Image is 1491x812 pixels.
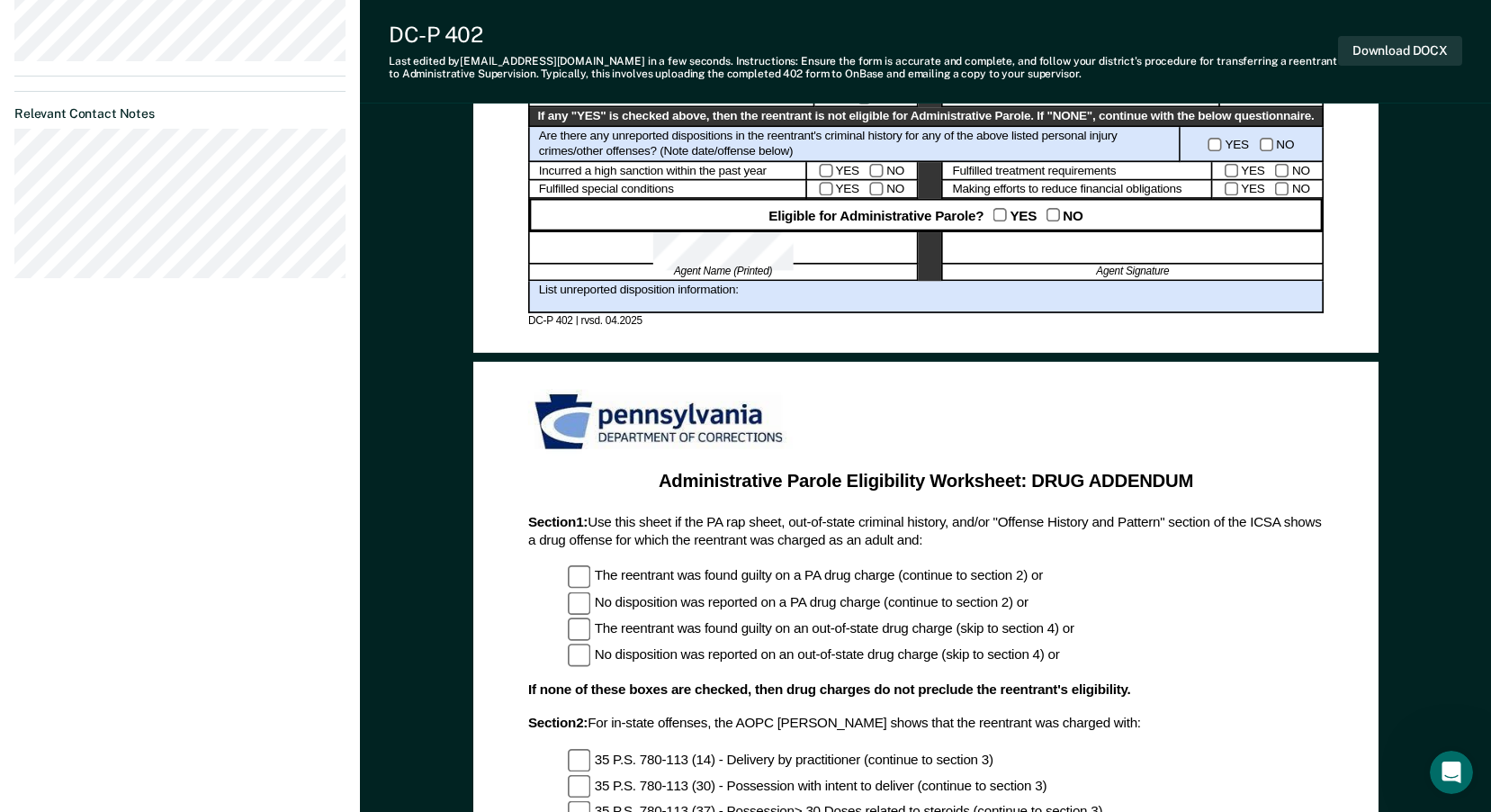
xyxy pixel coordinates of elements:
[806,161,918,180] div: YES NO
[568,617,1324,640] div: The reentrant was found guilty on an out-of-state drug charge (skip to section 4) or
[528,126,1181,161] div: Are there any unreported dispositions in the reentrant's criminal history for any of the above li...
[528,389,795,456] img: PDOC Logo
[528,161,806,180] div: Incurred a high sanction within the past year
[1212,180,1324,199] div: YES NO
[528,716,588,731] b: Section 2 :
[541,469,1311,492] div: Administrative Parole Eligibility Worksheet: DRUG ADDENDUM
[528,681,1324,699] div: If none of these boxes are checked, then drug charges do not preclude the reentrant's eligibility.
[528,514,1324,550] div: Use this sheet if the PA rap sheet, out-of-state criminal history, and/or "Offense History and Pa...
[568,775,1324,798] div: 35 P.S. 780-113 (30) - Possession with intent to deliver (continue to section 3)
[941,161,1212,180] div: Fulfilled treatment requirements
[941,180,1212,199] div: Making efforts to reduce financial obligations
[1338,36,1462,66] button: Download DOCX
[528,313,1324,327] div: DC-P 402 | rvsd. 04.2025
[806,180,918,199] div: YES NO
[648,55,731,68] span: in a few seconds
[528,281,1324,313] div: List unreported disposition information:
[528,514,588,529] b: Section 1 :
[941,265,1323,281] div: Agent Signature
[528,107,1324,126] div: If any "YES" is checked above, then the reentrant is not eligible for Administrative Parole. If "...
[14,106,346,122] dt: Relevant Contact Notes
[389,22,1338,48] div: DC-P 402
[568,748,1324,771] div: 35 P.S. 780-113 (14) - Delivery by practitioner (continue to section 3)
[539,90,759,106] label: Named in a PFA Order (or history of PFAs)
[568,644,1324,667] div: No disposition was reported on an out-of-state drug charge (skip to section 4) or
[568,564,1324,588] div: The reentrant was found guilty on a PA drug charge (continue to section 2) or
[528,180,806,199] div: Fulfilled special conditions
[952,72,1209,104] label: Maximum Supervision Level within the past 12 months
[528,716,1324,734] div: For in-state offenses, the AOPC [PERSON_NAME] shows that the reentrant was charged with:
[1430,751,1473,794] iframe: Intercom live chat
[1212,161,1324,180] div: YES NO
[528,265,918,281] div: Agent Name (Printed)
[1181,126,1324,161] div: YES NO
[528,199,1324,231] div: Eligible for Administrative Parole? YES NO
[389,55,1338,81] div: Last edited by [EMAIL_ADDRESS][DOMAIN_NAME] . Instructions: Ensure the form is accurate and compl...
[568,591,1324,614] div: No disposition was reported on a PA drug charge (continue to section 2) or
